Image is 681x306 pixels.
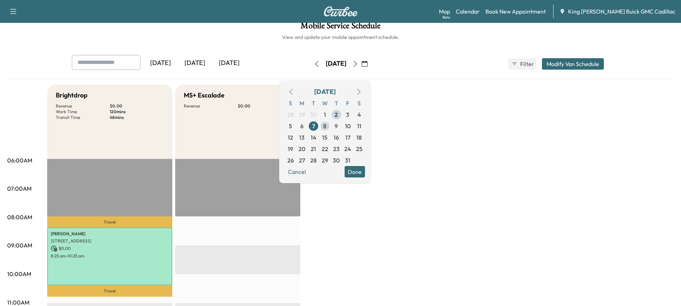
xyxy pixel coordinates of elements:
[110,115,164,120] p: 48 mins
[7,34,674,41] h6: View and update your mobile appointment schedule.
[568,7,675,16] span: King [PERSON_NAME] Buick GMC Cadillac
[439,7,450,16] a: MapBeta
[324,110,326,119] span: 1
[56,103,110,109] p: Revenue
[289,122,292,130] span: 5
[299,156,305,165] span: 27
[288,145,293,153] span: 19
[212,55,246,71] div: [DATE]
[324,6,358,16] img: Curbee Logo
[326,59,346,68] div: [DATE]
[312,122,315,130] span: 7
[322,133,327,142] span: 15
[178,55,212,71] div: [DATE]
[184,103,238,109] p: Revenue
[333,156,340,165] span: 30
[143,55,178,71] div: [DATE]
[56,90,88,100] h5: Brightdrop
[7,213,32,221] p: 08:00AM
[51,253,169,259] p: 8:23 am - 10:23 am
[356,145,362,153] span: 25
[285,97,296,109] span: S
[7,270,31,278] p: 10:00AM
[47,285,172,297] p: Travel
[443,15,450,20] div: Beta
[51,238,169,244] p: [STREET_ADDRESS]
[285,166,309,177] button: Cancel
[344,145,351,153] span: 24
[287,156,294,165] span: 26
[323,122,326,130] span: 8
[345,166,365,177] button: Done
[542,58,604,70] button: Modify Van Schedule
[310,110,317,119] span: 30
[7,21,674,34] h1: Mobile Service Schedule
[298,145,305,153] span: 20
[300,122,304,130] span: 6
[299,133,305,142] span: 13
[287,110,294,119] span: 28
[345,156,350,165] span: 31
[51,231,169,237] p: [PERSON_NAME]
[345,122,351,130] span: 10
[345,133,350,142] span: 17
[311,145,316,153] span: 21
[335,122,338,130] span: 9
[322,156,328,165] span: 29
[299,110,305,119] span: 29
[296,97,308,109] span: M
[7,241,32,250] p: 09:00AM
[322,145,328,153] span: 22
[238,103,292,109] p: $ 0.00
[47,216,172,227] p: Travel
[51,245,169,252] p: $ 0.00
[7,156,32,165] p: 06:00AM
[357,110,361,119] span: 4
[356,133,362,142] span: 18
[56,109,110,115] p: Work Time
[333,145,340,153] span: 23
[319,97,331,109] span: W
[456,7,480,16] a: Calendar
[354,97,365,109] span: S
[56,115,110,120] p: Transit Time
[335,110,338,119] span: 2
[334,133,339,142] span: 16
[7,184,31,193] p: 07:00AM
[485,7,546,16] a: Book New Appointment
[331,97,342,109] span: T
[310,156,317,165] span: 28
[314,87,336,97] div: [DATE]
[110,103,164,109] p: $ 0.00
[508,58,536,70] button: Filter
[520,60,533,68] span: Filter
[288,133,293,142] span: 12
[311,133,316,142] span: 14
[184,90,224,100] h5: MS+ Escalade
[357,122,361,130] span: 11
[342,97,354,109] span: F
[110,109,164,115] p: 120 mins
[346,110,349,119] span: 3
[308,97,319,109] span: T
